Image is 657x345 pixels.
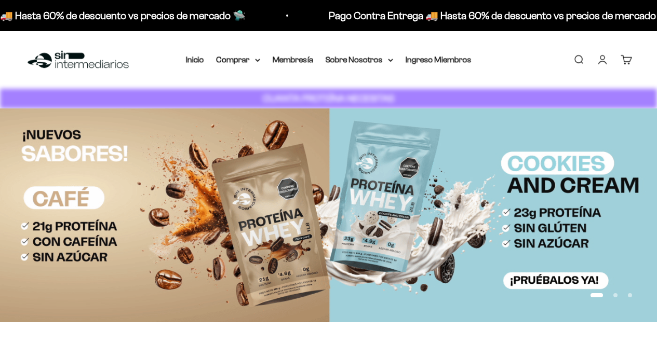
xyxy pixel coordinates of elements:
[406,55,472,64] a: Ingreso Miembros
[263,93,394,104] strong: CUANTA PROTEÍNA NECESITAS
[273,55,313,64] a: Membresía
[217,53,260,66] summary: Comprar
[326,53,393,66] summary: Sobre Nosotros
[186,55,204,64] a: Inicio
